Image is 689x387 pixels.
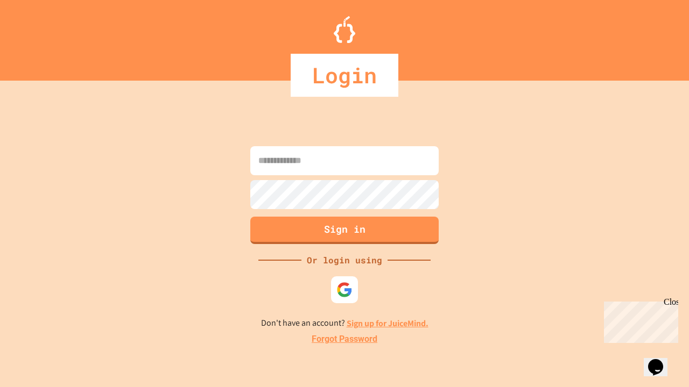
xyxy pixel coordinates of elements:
iframe: chat widget [600,297,678,343]
div: Or login using [301,254,388,267]
div: Login [291,54,398,97]
img: Logo.svg [334,16,355,43]
p: Don't have an account? [261,317,428,330]
iframe: chat widget [644,344,678,376]
a: Sign up for JuiceMind. [347,318,428,329]
img: google-icon.svg [336,282,353,298]
div: Chat with us now!Close [4,4,74,68]
a: Forgot Password [312,333,377,346]
button: Sign in [250,217,439,244]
